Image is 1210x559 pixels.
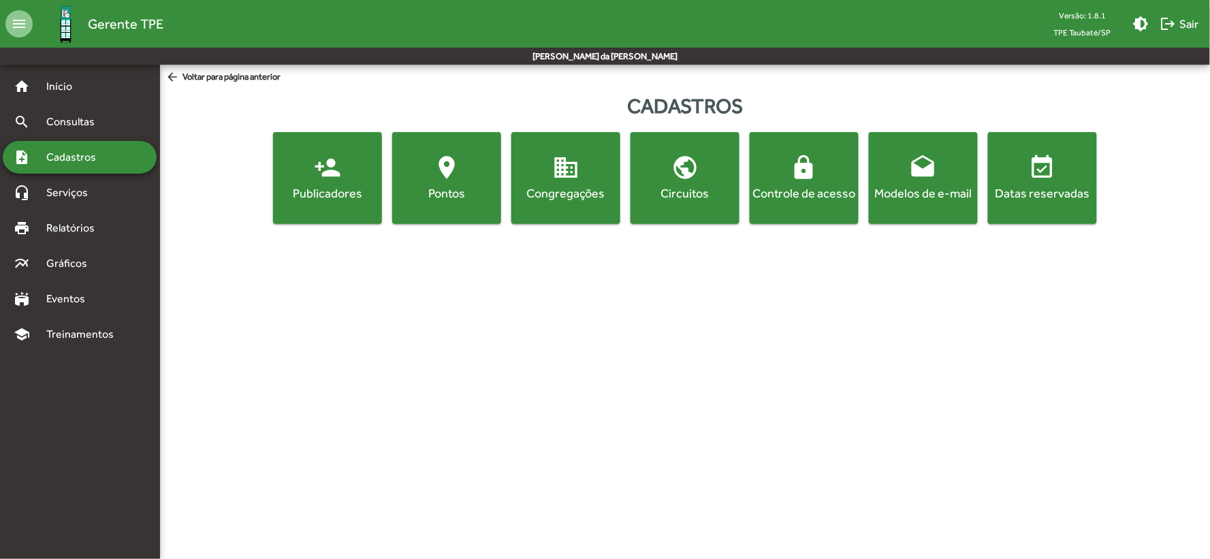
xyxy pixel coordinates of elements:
[752,185,856,202] div: Controle de acesso
[14,78,30,95] mat-icon: home
[1160,12,1199,36] span: Sair
[165,70,281,85] span: Voltar para página anterior
[1133,16,1149,32] mat-icon: brightness_medium
[44,2,88,46] img: Logo
[552,154,579,181] mat-icon: domain
[395,185,498,202] div: Pontos
[38,78,92,95] span: Início
[872,185,975,202] div: Modelos de e-mail
[392,132,501,224] button: Pontos
[160,91,1210,121] div: Cadastros
[276,185,379,202] div: Publicadores
[14,220,30,236] mat-icon: print
[514,185,618,202] div: Congregações
[1160,16,1177,32] mat-icon: logout
[991,185,1094,202] div: Datas reservadas
[38,114,112,130] span: Consultas
[1029,154,1056,181] mat-icon: event_available
[38,185,106,201] span: Serviços
[791,154,818,181] mat-icon: lock
[511,132,620,224] button: Congregações
[38,220,112,236] span: Relatórios
[631,132,739,224] button: Circuitos
[1155,12,1205,36] button: Sair
[5,10,33,37] mat-icon: menu
[38,149,114,165] span: Cadastros
[314,154,341,181] mat-icon: person_add
[165,70,182,85] mat-icon: arrow_back
[633,185,737,202] div: Circuitos
[14,114,30,130] mat-icon: search
[750,132,859,224] button: Controle de acesso
[1043,24,1122,41] span: TPE Taubaté/SP
[273,132,382,224] button: Publicadores
[910,154,937,181] mat-icon: drafts
[988,132,1097,224] button: Datas reservadas
[1043,7,1122,24] div: Versão: 1.8.1
[14,149,30,165] mat-icon: note_add
[88,13,163,35] span: Gerente TPE
[433,154,460,181] mat-icon: location_on
[14,185,30,201] mat-icon: headset_mic
[671,154,699,181] mat-icon: public
[869,132,978,224] button: Modelos de e-mail
[33,2,163,46] a: Gerente TPE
